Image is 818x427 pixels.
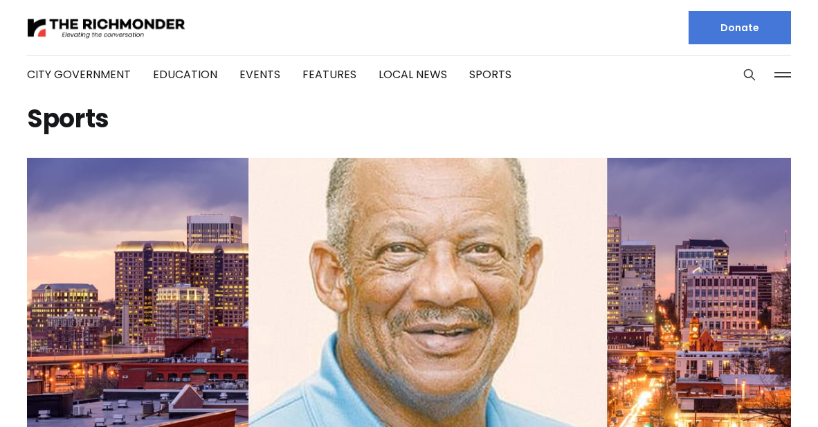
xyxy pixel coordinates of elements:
[27,16,186,40] img: The Richmonder
[153,66,217,82] a: Education
[239,66,280,82] a: Events
[302,66,356,82] a: Features
[27,66,131,82] a: City Government
[379,66,447,82] a: Local News
[739,64,760,85] button: Search this site
[469,66,511,82] a: Sports
[700,359,818,427] iframe: portal-trigger
[689,11,791,44] a: Donate
[27,108,791,130] h1: Sports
